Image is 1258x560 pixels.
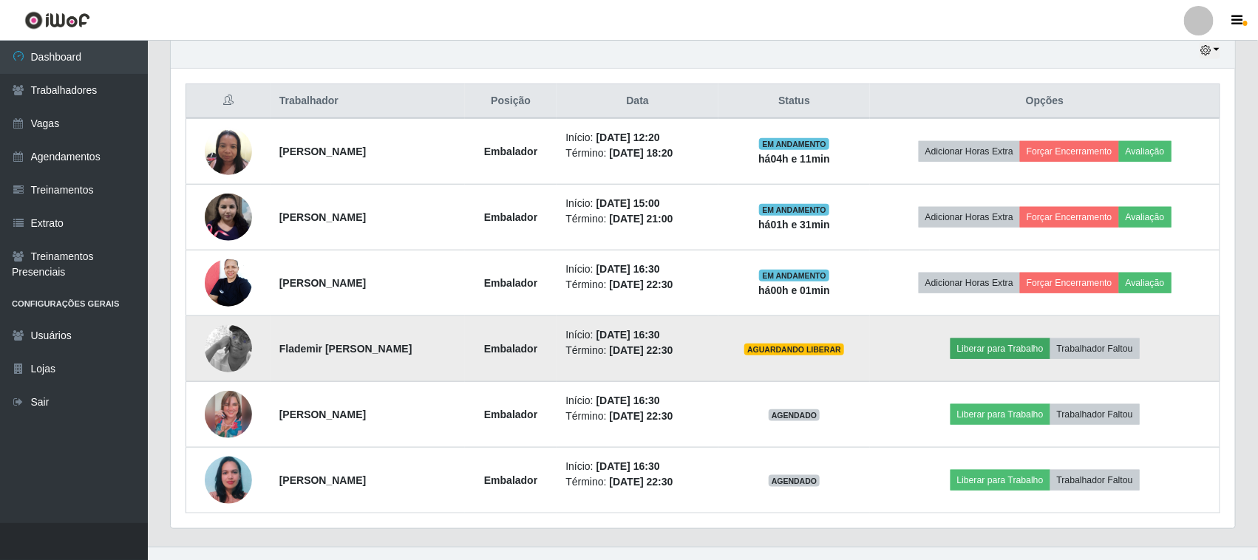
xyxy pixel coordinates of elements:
[565,459,710,474] li: Início:
[24,11,90,30] img: CoreUI Logo
[565,146,710,161] li: Término:
[718,84,870,119] th: Status
[484,146,537,157] strong: Embalador
[610,410,673,422] time: [DATE] 22:30
[565,130,710,146] li: Início:
[951,470,1050,491] button: Liberar para Trabalho
[596,460,660,472] time: [DATE] 16:30
[610,476,673,488] time: [DATE] 22:30
[596,329,660,341] time: [DATE] 16:30
[1020,273,1119,293] button: Forçar Encerramento
[769,475,820,487] span: AGENDADO
[465,84,557,119] th: Posição
[596,395,660,406] time: [DATE] 16:30
[1119,273,1172,293] button: Avaliação
[919,207,1020,228] button: Adicionar Horas Extra
[279,409,366,420] strong: [PERSON_NAME]
[565,277,710,293] li: Término:
[205,307,252,391] img: 1677862473540.jpeg
[596,263,660,275] time: [DATE] 16:30
[744,344,844,355] span: AGUARDANDO LIBERAR
[1020,207,1119,228] button: Forçar Encerramento
[758,153,830,165] strong: há 04 h e 11 min
[279,474,366,486] strong: [PERSON_NAME]
[596,197,660,209] time: [DATE] 15:00
[1050,404,1140,425] button: Trabalhador Faltou
[610,147,673,159] time: [DATE] 18:20
[870,84,1220,119] th: Opções
[565,211,710,227] li: Término:
[557,84,718,119] th: Data
[279,146,366,157] strong: [PERSON_NAME]
[205,251,252,314] img: 1705883176470.jpeg
[951,404,1050,425] button: Liberar para Trabalho
[758,219,830,231] strong: há 01 h e 31 min
[205,391,252,438] img: 1753388876118.jpeg
[610,279,673,290] time: [DATE] 22:30
[759,204,829,216] span: EM ANDAMENTO
[769,409,820,421] span: AGENDADO
[758,284,830,296] strong: há 00 h e 01 min
[279,277,366,289] strong: [PERSON_NAME]
[565,393,710,409] li: Início:
[484,277,537,289] strong: Embalador
[1050,470,1140,491] button: Trabalhador Faltou
[279,211,366,223] strong: [PERSON_NAME]
[484,211,537,223] strong: Embalador
[565,409,710,424] li: Término:
[565,262,710,277] li: Início:
[279,343,412,355] strong: Flademir [PERSON_NAME]
[271,84,465,119] th: Trabalhador
[205,120,252,182] img: 1721259813079.jpeg
[610,344,673,356] time: [DATE] 22:30
[565,474,710,490] li: Término:
[205,438,252,522] img: 1754319045625.jpeg
[1119,207,1172,228] button: Avaliação
[484,343,537,355] strong: Embalador
[565,343,710,358] li: Término:
[1050,338,1140,359] button: Trabalhador Faltou
[205,194,252,241] img: 1725571179961.jpeg
[565,196,710,211] li: Início:
[1119,141,1172,162] button: Avaliação
[484,409,537,420] strong: Embalador
[596,132,660,143] time: [DATE] 12:20
[1020,141,1119,162] button: Forçar Encerramento
[919,273,1020,293] button: Adicionar Horas Extra
[610,213,673,225] time: [DATE] 21:00
[565,327,710,343] li: Início:
[919,141,1020,162] button: Adicionar Horas Extra
[759,138,829,150] span: EM ANDAMENTO
[951,338,1050,359] button: Liberar para Trabalho
[484,474,537,486] strong: Embalador
[759,270,829,281] span: EM ANDAMENTO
